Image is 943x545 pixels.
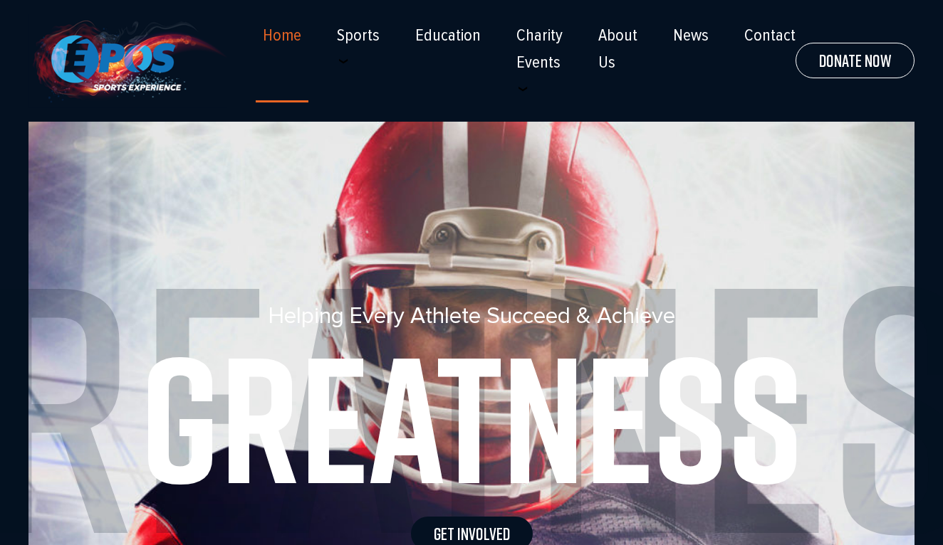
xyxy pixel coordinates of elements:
[57,329,886,507] h1: Greatness
[796,43,915,78] a: Donate Now
[337,26,380,46] a: Sports
[415,26,481,46] a: Education
[673,26,709,46] a: News
[263,26,301,46] a: Home
[744,26,796,46] a: Contact
[598,26,637,73] a: About Us
[516,26,563,73] a: Charity Events
[57,302,886,329] h5: Helping Every Athlete Succeed & Achieve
